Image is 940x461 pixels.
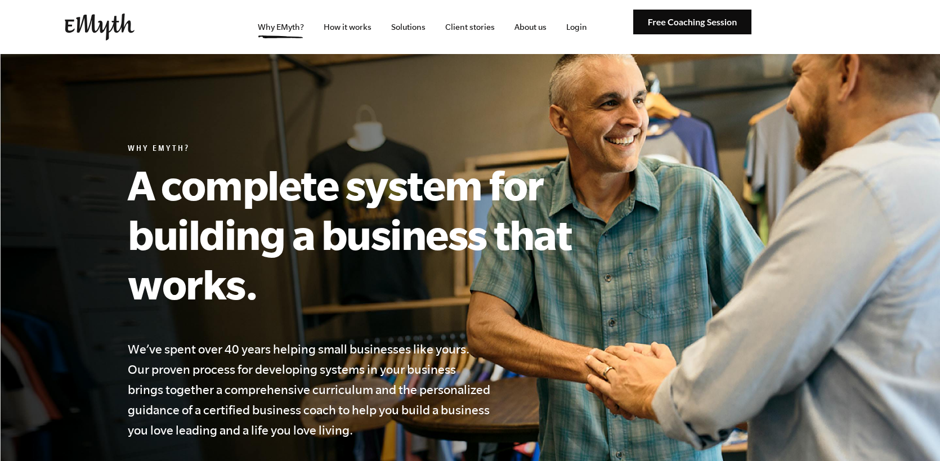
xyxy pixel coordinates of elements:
[757,15,875,39] iframe: Embedded CTA
[633,10,751,35] img: Free Coaching Session
[128,160,623,308] h1: A complete system for building a business that works.
[65,14,135,41] img: EMyth
[884,407,940,461] iframe: Chat Widget
[128,339,493,440] h4: We’ve spent over 40 years helping small businesses like yours. Our proven process for developing ...
[128,144,623,155] h6: Why EMyth?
